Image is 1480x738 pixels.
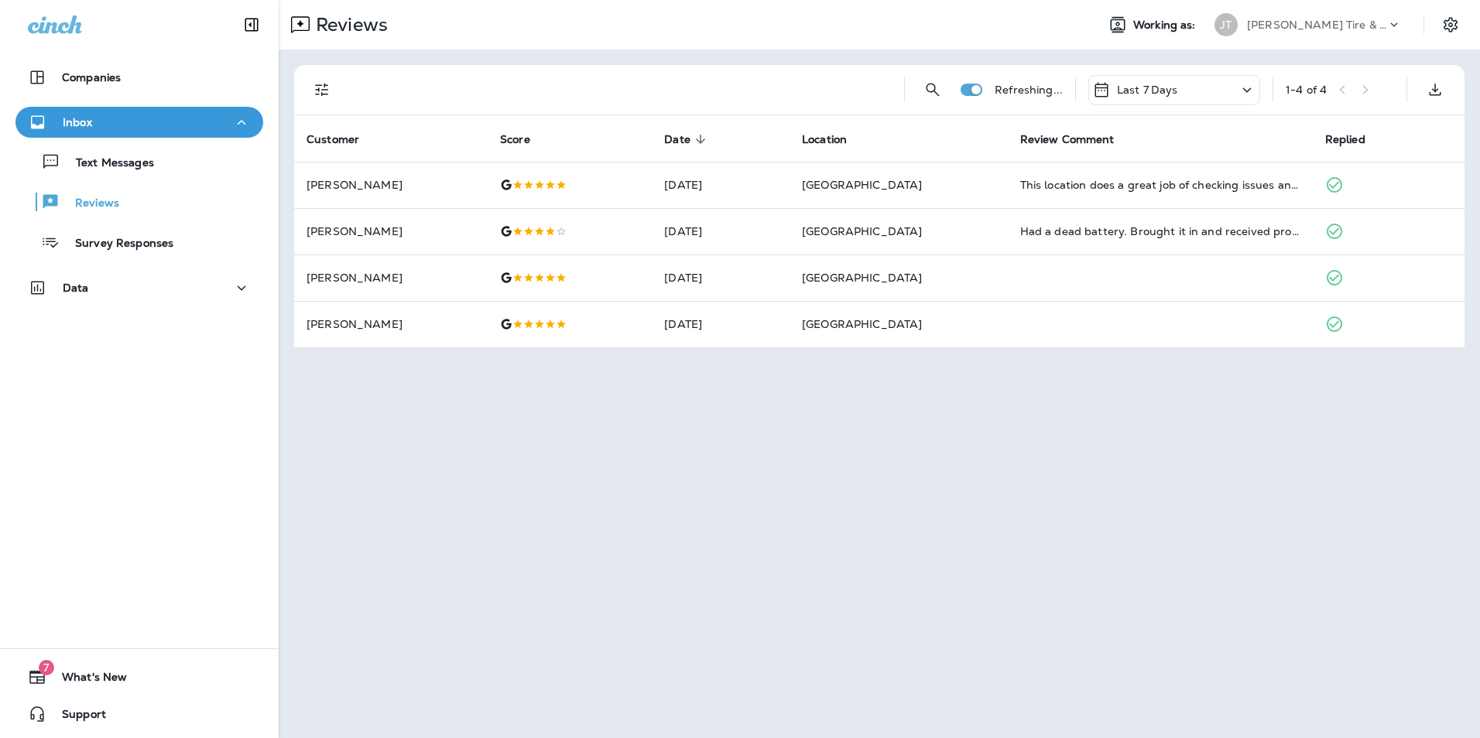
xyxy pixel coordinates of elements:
[1020,133,1115,146] span: Review Comment
[60,237,173,251] p: Survey Responses
[15,145,263,178] button: Text Messages
[1247,19,1386,31] p: [PERSON_NAME] Tire & Auto
[60,156,154,171] p: Text Messages
[500,133,530,146] span: Score
[1420,74,1451,105] button: Export as CSV
[63,116,92,128] p: Inbox
[60,196,119,211] p: Reviews
[15,62,263,93] button: Companies
[500,132,550,146] span: Score
[1437,11,1465,39] button: Settings
[1020,132,1135,146] span: Review Comment
[62,71,121,84] p: Companies
[230,9,273,40] button: Collapse Sidebar
[802,132,867,146] span: Location
[63,282,89,294] p: Data
[802,317,922,331] span: [GEOGRAPHIC_DATA]
[310,13,388,36] p: Reviews
[307,74,337,105] button: Filters
[1214,13,1238,36] div: JT
[46,671,127,689] span: What's New
[39,660,54,675] span: 7
[307,133,359,146] span: Customer
[15,661,263,692] button: 7What's New
[15,226,263,258] button: Survey Responses
[664,132,711,146] span: Date
[917,74,948,105] button: Search Reviews
[1286,84,1327,96] div: 1 - 4 of 4
[802,224,922,238] span: [GEOGRAPHIC_DATA]
[1325,132,1386,146] span: Replied
[15,272,263,303] button: Data
[802,271,922,285] span: [GEOGRAPHIC_DATA]
[1020,177,1300,193] div: This location does a great job of checking issues and resolving quickly and professionally. I’m s...
[307,179,475,191] p: [PERSON_NAME]
[1117,84,1178,96] p: Last 7 Days
[307,225,475,237] p: [PERSON_NAME]
[1325,133,1365,146] span: Replied
[652,208,790,255] td: [DATE]
[995,84,1063,96] p: Refreshing...
[307,272,475,284] p: [PERSON_NAME]
[15,699,263,729] button: Support
[652,301,790,347] td: [DATE]
[46,708,106,726] span: Support
[15,186,263,218] button: Reviews
[1020,224,1300,239] div: Had a dead battery. Brought it in and received prompt service getting a new one, in and out in ab...
[15,107,263,138] button: Inbox
[652,162,790,208] td: [DATE]
[652,255,790,301] td: [DATE]
[802,178,922,192] span: [GEOGRAPHIC_DATA]
[664,133,690,146] span: Date
[307,132,379,146] span: Customer
[307,318,475,330] p: [PERSON_NAME]
[1133,19,1199,32] span: Working as:
[802,133,847,146] span: Location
